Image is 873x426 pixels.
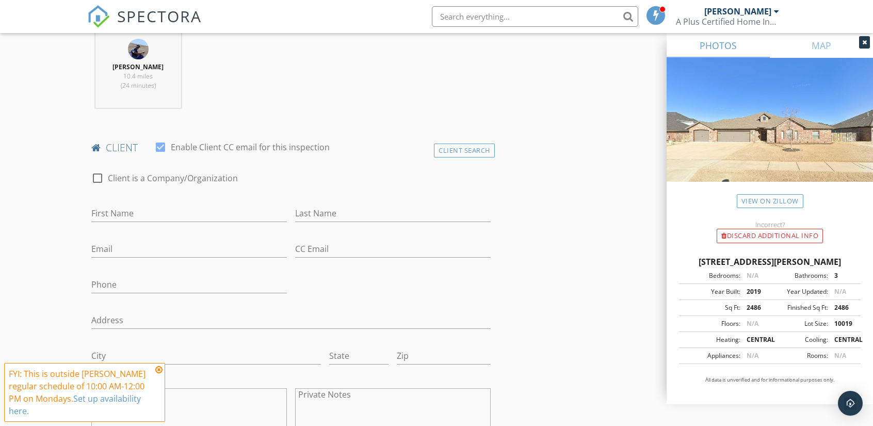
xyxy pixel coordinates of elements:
[828,303,858,312] div: 2486
[679,376,861,384] p: All data is unverified and for informational purposes only.
[828,319,858,328] div: 10019
[667,58,873,207] img: streetview
[770,303,828,312] div: Finished Sq Ft:
[9,393,141,417] a: Set up availability here.
[740,287,770,296] div: 2019
[682,271,740,280] div: Bedrooms:
[770,319,828,328] div: Lot Size:
[112,62,164,71] strong: [PERSON_NAME]
[667,220,873,229] div: Incorrect?
[740,303,770,312] div: 2486
[682,319,740,328] div: Floors:
[123,72,153,81] span: 10.4 miles
[108,173,238,183] label: Client is a Company/Organization
[87,5,110,28] img: The Best Home Inspection Software - Spectora
[737,194,803,208] a: View on Zillow
[682,351,740,360] div: Appliances:
[747,351,758,360] span: N/A
[121,81,156,90] span: (24 minutes)
[667,33,770,58] a: PHOTOS
[682,303,740,312] div: Sq Ft:
[770,33,873,58] a: MAP
[128,39,149,59] img: meetmartyapluscertifiedhomeinspectioninlandempirehomeinspectione1500179533263.jpg
[676,17,779,27] div: A Plus Certified Home Inspection
[682,287,740,296] div: Year Built:
[747,319,758,328] span: N/A
[704,6,771,17] div: [PERSON_NAME]
[770,287,828,296] div: Year Updated:
[432,6,638,27] input: Search everything...
[91,141,491,154] h4: client
[770,335,828,344] div: Cooling:
[838,391,863,416] div: Open Intercom Messenger
[828,335,858,344] div: CENTRAL
[171,142,330,152] label: Enable Client CC email for this inspection
[434,144,495,157] div: Client Search
[682,335,740,344] div: Heating:
[740,335,770,344] div: CENTRAL
[717,229,823,243] div: Discard Additional info
[834,351,846,360] span: N/A
[828,271,858,280] div: 3
[679,256,861,268] div: [STREET_ADDRESS][PERSON_NAME]
[117,5,202,27] span: SPECTORA
[87,14,202,36] a: SPECTORA
[770,351,828,360] div: Rooms:
[9,368,152,417] div: FYI: This is outside [PERSON_NAME] regular schedule of 10:00 AM-12:00 PM on Mondays.
[770,271,828,280] div: Bathrooms:
[747,271,758,280] span: N/A
[834,287,846,296] span: N/A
